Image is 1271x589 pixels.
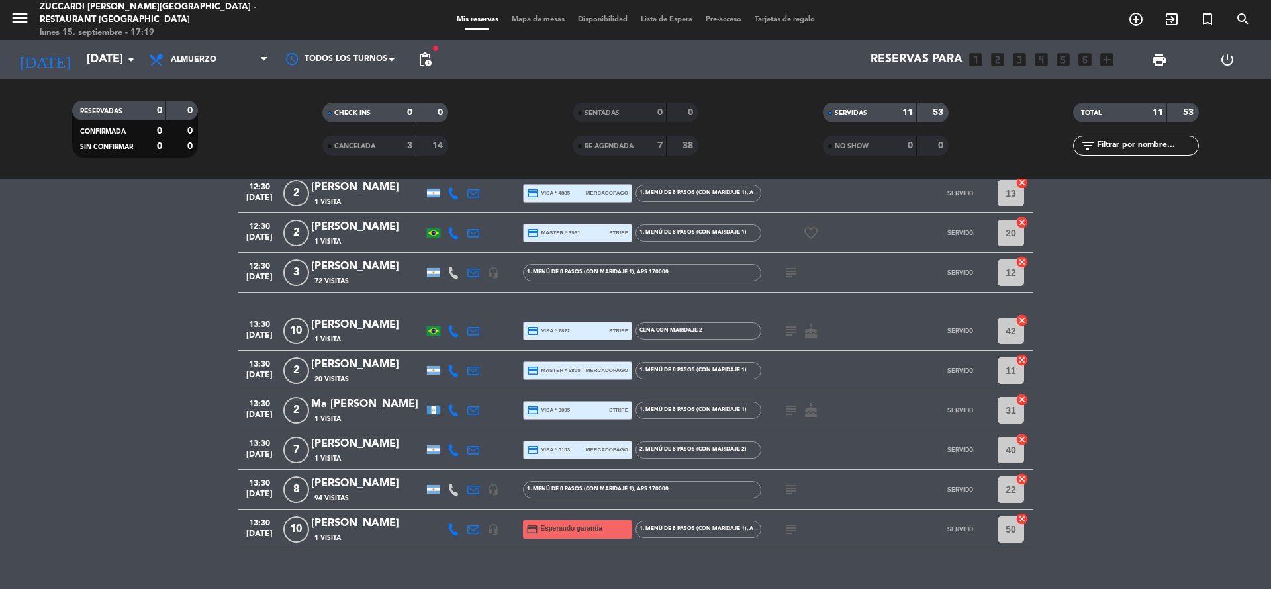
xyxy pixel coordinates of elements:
i: cancel [1015,255,1029,269]
span: Reservas para [871,53,963,66]
i: credit_card [527,187,539,199]
i: looks_6 [1076,51,1094,68]
span: [DATE] [243,233,276,248]
span: 1 Visita [314,197,341,207]
span: Mis reservas [450,16,505,23]
span: 1 Visita [314,236,341,247]
span: Cena con maridaje 2 [639,328,702,333]
span: stripe [609,228,628,237]
span: TOTAL [1081,110,1102,116]
strong: 0 [657,108,663,117]
i: cancel [1015,353,1029,367]
span: stripe [609,406,628,414]
span: 1. MENÚ DE 8 PASOS (con maridaje 1) [639,367,747,373]
i: headset_mic [487,484,499,496]
strong: 53 [1183,108,1196,117]
button: SERVIDO [927,220,993,246]
span: 8 [283,476,309,503]
span: 1. MENÚ DE 8 PASOS (con maridaje 1) [639,407,747,412]
strong: 0 [187,126,195,136]
span: 20 Visitas [314,374,349,385]
span: SERVIDO [947,269,973,276]
button: SERVIDO [927,259,993,286]
i: looks_5 [1055,51,1072,68]
i: cancel [1015,176,1029,189]
span: RESERVADAS [80,108,122,114]
span: 1 Visita [314,334,341,345]
strong: 0 [157,126,162,136]
span: 1 Visita [314,414,341,424]
i: cancel [1015,314,1029,327]
span: , ARS 170000 [634,269,669,275]
span: 13:30 [243,316,276,331]
i: [DATE] [10,45,80,74]
span: SERVIDO [947,525,973,533]
span: Disponibilidad [571,16,634,23]
i: looks_4 [1033,51,1050,68]
i: cancel [1015,393,1029,406]
i: search [1235,11,1251,27]
span: SERVIDO [947,189,973,197]
i: cancel [1015,216,1029,229]
span: mercadopago [586,189,628,197]
span: 1. MENÚ DE 8 PASOS (con maridaje 1) [639,526,781,531]
strong: 53 [933,108,946,117]
div: [PERSON_NAME] [311,218,424,236]
button: SERVIDO [927,476,993,503]
span: visa * 4885 [527,187,570,199]
i: favorite_border [803,225,819,241]
i: exit_to_app [1164,11,1180,27]
span: 13:30 [243,514,276,529]
div: [PERSON_NAME] [311,475,424,492]
strong: 0 [908,141,913,150]
button: SERVIDO [927,516,993,543]
span: 1. MENÚ DE 8 PASOS (con maridaje 1) [639,230,747,235]
span: [DATE] [243,193,276,208]
i: credit_card [527,444,539,456]
i: cake [803,323,819,339]
i: subject [783,482,799,498]
span: RE AGENDADA [585,143,634,150]
strong: 38 [683,141,696,150]
div: [PERSON_NAME] [311,515,424,532]
span: 1 Visita [314,533,341,543]
i: looks_3 [1011,51,1028,68]
strong: 0 [407,108,412,117]
i: credit_card [526,523,538,535]
span: stripe [609,326,628,335]
span: 1. MENÚ DE 8 PASOS (con maridaje 1) [527,486,669,492]
span: SERVIDO [947,229,973,236]
i: subject [783,265,799,281]
span: , ARS 170000 [634,486,669,492]
span: 2 [283,220,309,246]
button: menu [10,8,30,32]
span: 10 [283,318,309,344]
span: [DATE] [243,410,276,426]
span: 1. MENÚ DE 8 PASOS (con maridaje 1) [527,269,669,275]
span: [DATE] [243,490,276,505]
strong: 0 [157,106,162,115]
span: Pre-acceso [699,16,748,23]
input: Filtrar por nombre... [1096,138,1198,153]
div: [PERSON_NAME] [311,258,424,275]
strong: 0 [438,108,446,117]
span: visa * 7822 [527,325,570,337]
span: Esperando garantía [541,523,602,534]
div: lunes 15. septiembre - 17:19 [40,26,308,40]
button: SERVIDO [927,318,993,344]
span: Mapa de mesas [505,16,571,23]
span: SERVIDO [947,367,973,374]
i: cake [803,402,819,418]
span: , ARS 170000 [747,526,781,531]
i: credit_card [527,325,539,337]
strong: 7 [657,141,663,150]
span: visa * 0005 [527,404,570,416]
i: headset_mic [487,523,499,535]
i: subject [783,521,799,537]
i: cancel [1015,473,1029,486]
i: cancel [1015,512,1029,525]
i: menu [10,8,30,28]
span: 72 Visitas [314,276,349,287]
div: Ma [PERSON_NAME] [311,396,424,413]
span: SERVIDO [947,446,973,453]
